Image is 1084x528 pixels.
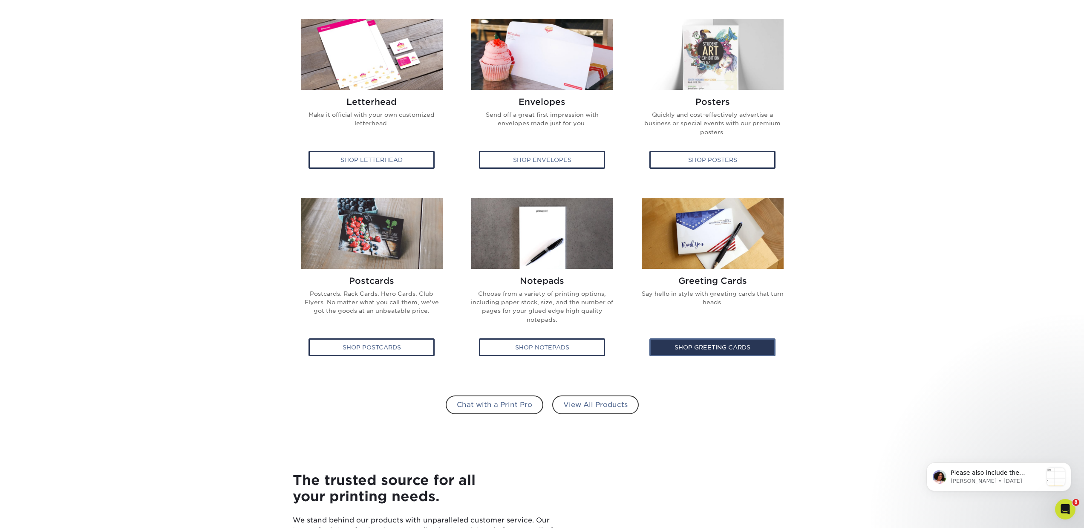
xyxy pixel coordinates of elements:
[640,289,784,314] p: Say hello in style with greeting cards that turn heads.
[463,198,621,365] a: Notepads Notepads Choose from a variety of printing options, including paper stock, size, and the...
[300,110,444,135] p: Make it official with your own customized letterhead.
[301,19,443,90] img: Letterhead
[552,395,639,414] a: View All Products
[301,198,443,269] img: Postcards
[446,395,543,414] a: Chat with a Print Pro
[649,338,776,356] div: Shop Greeting Cards
[470,289,614,331] p: Choose from a variety of printing options, including paper stock, size, and the number of pages f...
[463,19,621,177] a: Envelopes Envelopes Send off a great first impression with envelopes made just for you. Shop Enve...
[1055,499,1075,519] iframe: Intercom live chat
[479,338,605,356] div: Shop Notepads
[300,276,444,286] h2: Postcards
[293,19,450,177] a: Letterhead Letterhead Make it official with your own customized letterhead. Shop Letterhead
[634,19,791,177] a: Posters Posters Quickly and cost-effectively advertise a business or special events with our prem...
[471,19,613,90] img: Envelopes
[642,198,784,269] img: Greeting Cards
[293,472,564,505] h4: The trusted source for all your printing needs.
[1072,499,1079,506] span: 8
[640,110,784,143] p: Quickly and cost-effectively advertise a business or special events with our premium posters.
[640,276,784,286] h2: Greeting Cards
[293,198,450,365] a: Postcards Postcards Postcards. Rack Cards. Hero Cards. Club Flyers. No matter what you call them,...
[471,198,613,269] img: Notepads
[308,338,435,356] div: Shop Postcards
[640,97,784,107] h2: Posters
[634,198,791,365] a: Greeting Cards Greeting Cards Say hello in style with greeting cards that turn heads. Shop Greeti...
[308,151,435,169] div: Shop Letterhead
[300,97,444,107] h2: Letterhead
[649,151,776,169] div: Shop Posters
[914,445,1084,505] iframe: Intercom notifications message
[479,151,605,169] div: Shop Envelopes
[642,19,784,90] img: Posters
[300,289,444,322] p: Postcards. Rack Cards. Hero Cards. Club Flyers. No matter what you call them, we've got the goods...
[470,276,614,286] h2: Notepads
[470,97,614,107] h2: Envelopes
[470,110,614,135] p: Send off a great first impression with envelopes made just for you.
